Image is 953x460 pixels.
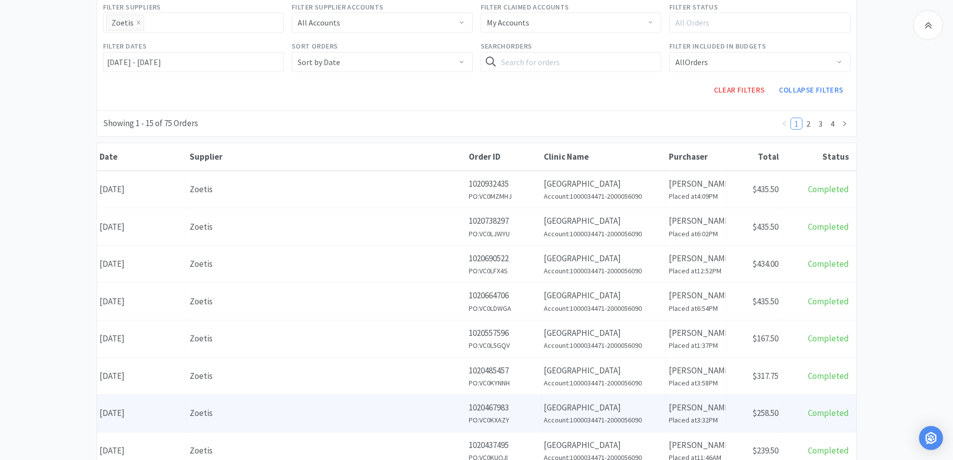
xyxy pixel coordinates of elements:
[675,53,708,72] div: All Orders
[292,41,338,52] label: Sort Orders
[544,438,663,452] p: [GEOGRAPHIC_DATA]
[669,252,723,265] p: [PERSON_NAME]
[190,369,463,383] div: Zoetis
[802,118,814,130] li: 2
[778,118,790,130] li: Previous Page
[100,151,185,162] div: Date
[752,333,778,344] span: $167.50
[298,53,340,72] div: Sort by Date
[469,303,538,314] h6: PO: VC0LDWGA
[97,400,187,426] div: [DATE]
[808,184,849,195] span: Completed
[469,401,538,414] p: 1020467983
[808,258,849,269] span: Completed
[669,377,723,388] h6: Placed at 3:58PM
[838,118,850,130] li: Next Page
[784,151,849,162] div: Status
[675,18,835,28] div: All Orders
[772,80,850,100] button: Collapse Filters
[103,41,147,52] label: Filter Dates
[469,414,538,425] h6: PO: VC0KXAZY
[669,177,723,191] p: [PERSON_NAME]
[669,41,766,52] label: Filter Included in Budgets
[97,326,187,351] div: [DATE]
[469,265,538,276] h6: PO: VC0LFX4S
[544,214,663,228] p: [GEOGRAPHIC_DATA]
[544,289,663,302] p: [GEOGRAPHIC_DATA]
[103,2,161,13] label: Filter Suppliers
[190,220,463,234] div: Zoetis
[752,407,778,418] span: $258.50
[808,370,849,381] span: Completed
[544,252,663,265] p: [GEOGRAPHIC_DATA]
[808,407,849,418] span: Completed
[707,80,772,100] button: Clear Filters
[808,445,849,456] span: Completed
[106,15,144,31] li: Zoetis
[190,295,463,308] div: Zoetis
[815,118,826,129] a: 3
[544,228,663,239] h6: Account: 1000034471-2000056090
[469,191,538,202] h6: PO: VC0MZMHJ
[808,221,849,232] span: Completed
[292,2,384,13] label: Filter Supplier Accounts
[544,377,663,388] h6: Account: 1000034471-2000056090
[487,13,529,32] div: My Accounts
[803,118,814,129] a: 2
[781,121,787,127] i: icon: left
[190,444,463,457] div: Zoetis
[112,15,134,30] div: Zoetis
[469,438,538,452] p: 1020437495
[919,426,943,450] div: Open Intercom Messenger
[97,289,187,314] div: [DATE]
[481,52,662,72] input: Search for orders
[752,184,778,195] span: $435.50
[729,151,779,162] div: Total
[97,251,187,277] div: [DATE]
[469,177,538,191] p: 1020932435
[752,370,778,381] span: $317.75
[544,191,663,202] h6: Account: 1000034471-2000056090
[469,228,538,239] h6: PO: VC0LJWYU
[826,118,838,130] li: 4
[752,258,778,269] span: $434.00
[808,296,849,307] span: Completed
[814,118,826,130] li: 3
[544,303,663,314] h6: Account: 1000034471-2000056090
[544,414,663,425] h6: Account: 1000034471-2000056090
[103,52,284,72] input: Select date range
[544,340,663,351] h6: Account: 1000034471-2000056090
[790,118,802,130] li: 1
[544,177,663,191] p: [GEOGRAPHIC_DATA]
[827,118,838,129] a: 4
[544,265,663,276] h6: Account: 1000034471-2000056090
[669,326,723,340] p: [PERSON_NAME]
[481,41,532,52] label: Search Orders
[544,401,663,414] p: [GEOGRAPHIC_DATA]
[669,289,723,302] p: [PERSON_NAME]
[669,151,724,162] div: Purchaser
[190,151,464,162] div: Supplier
[97,177,187,202] div: [DATE]
[190,406,463,420] div: Zoetis
[669,438,723,452] p: [PERSON_NAME]
[669,303,723,314] h6: Placed at 6:54PM
[669,214,723,228] p: [PERSON_NAME]
[469,326,538,340] p: 1020557596
[841,121,847,127] i: icon: right
[298,13,340,32] div: All Accounts
[669,401,723,414] p: [PERSON_NAME]
[544,151,664,162] div: Clinic Name
[136,20,141,26] i: icon: close
[808,333,849,344] span: Completed
[469,377,538,388] h6: PO: VC0KYNNH
[469,214,538,228] p: 1020738297
[669,340,723,351] h6: Placed at 1:37PM
[469,364,538,377] p: 1020485457
[469,289,538,302] p: 1020664706
[469,151,539,162] div: Order ID
[791,118,802,129] a: 1
[469,340,538,351] h6: PO: VC0L5GQV
[544,326,663,340] p: [GEOGRAPHIC_DATA]
[97,363,187,389] div: [DATE]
